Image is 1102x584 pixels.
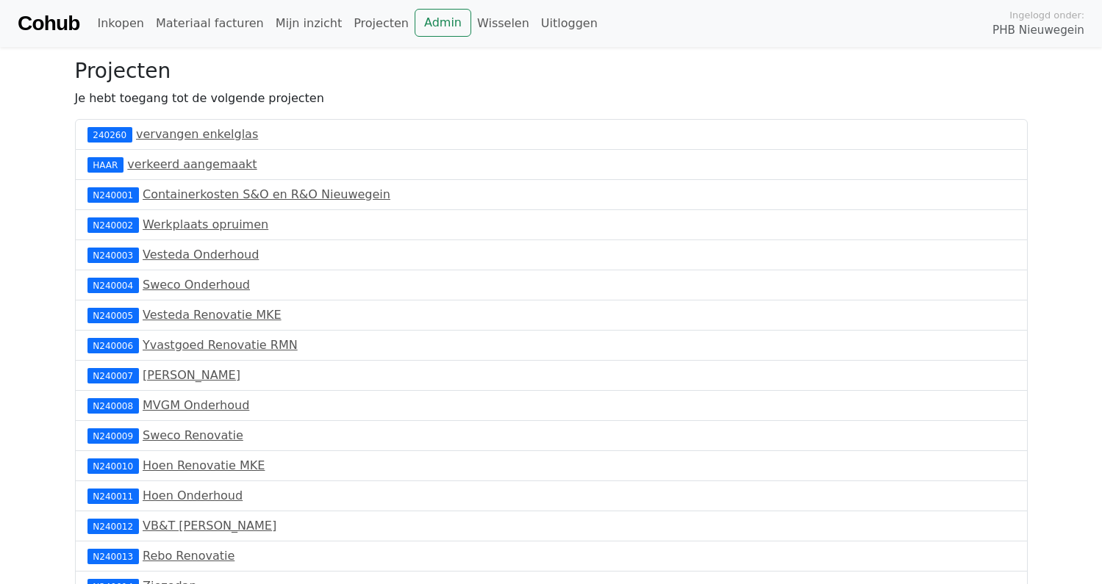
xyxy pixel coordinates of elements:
[87,248,139,262] div: N240003
[87,368,139,383] div: N240007
[143,368,240,382] a: [PERSON_NAME]
[143,248,259,262] a: Vesteda Onderhoud
[471,9,535,38] a: Wisselen
[75,59,1028,84] h3: Projecten
[87,549,139,563] div: N240013
[1009,8,1084,22] span: Ingelogd onder:
[270,9,348,38] a: Mijn inzicht
[18,6,79,41] a: Cohub
[87,519,139,533] div: N240012
[143,278,250,292] a: Sweco Onderhoud
[87,308,139,322] div: N240005
[87,187,139,202] div: N240001
[143,489,243,502] a: Hoen Onderhoud
[143,428,243,442] a: Sweco Renovatie
[415,9,471,37] a: Admin
[143,519,276,533] a: VB&T [PERSON_NAME]
[143,187,390,201] a: Containerkosten S&O en R&O Nieuwegein
[87,157,124,172] div: HAAR
[143,549,235,563] a: Rebo Renovatie
[91,9,149,38] a: Inkopen
[75,90,1028,107] p: Je hebt toegang tot de volgende projecten
[992,22,1084,39] span: PHB Nieuwegein
[87,338,139,353] div: N240006
[136,127,258,141] a: vervangen enkelglas
[87,489,139,503] div: N240011
[127,157,257,171] a: verkeerd aangemaakt
[143,338,298,352] a: Yvastgoed Renovatie RMN
[150,9,270,38] a: Materiaal facturen
[348,9,415,38] a: Projecten
[143,458,265,472] a: Hoen Renovatie MKE
[87,127,132,142] div: 240260
[143,398,249,412] a: MVGM Onderhoud
[87,398,139,413] div: N240008
[87,278,139,292] div: N240004
[535,9,604,38] a: Uitloggen
[143,308,282,322] a: Vesteda Renovatie MKE
[143,217,268,231] a: Werkplaats opruimen
[87,217,139,232] div: N240002
[87,428,139,443] div: N240009
[87,458,139,473] div: N240010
